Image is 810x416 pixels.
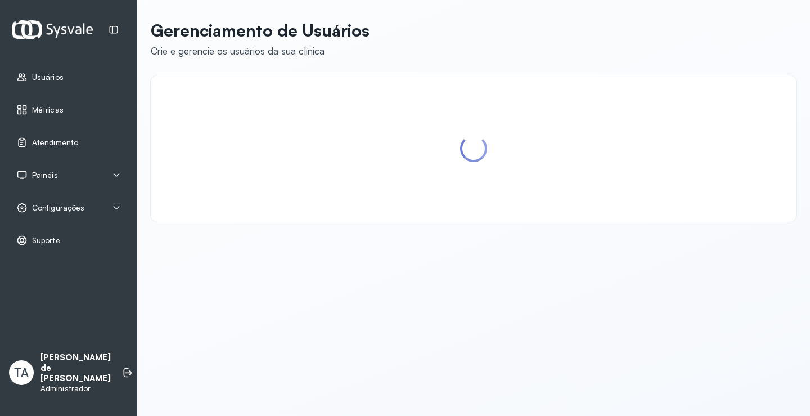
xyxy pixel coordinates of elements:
[32,203,84,213] span: Configurações
[40,384,111,393] p: Administrador
[16,137,121,148] a: Atendimento
[40,352,111,384] p: [PERSON_NAME] de [PERSON_NAME]
[12,20,93,39] img: Logotipo do estabelecimento
[151,20,370,41] p: Gerenciamento de Usuários
[32,73,64,82] span: Usuários
[16,104,121,115] a: Métricas
[16,71,121,83] a: Usuários
[32,171,58,180] span: Painéis
[14,365,29,380] span: TA
[32,138,78,147] span: Atendimento
[151,45,370,57] div: Crie e gerencie os usuários da sua clínica
[32,236,60,245] span: Suporte
[32,105,64,115] span: Métricas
